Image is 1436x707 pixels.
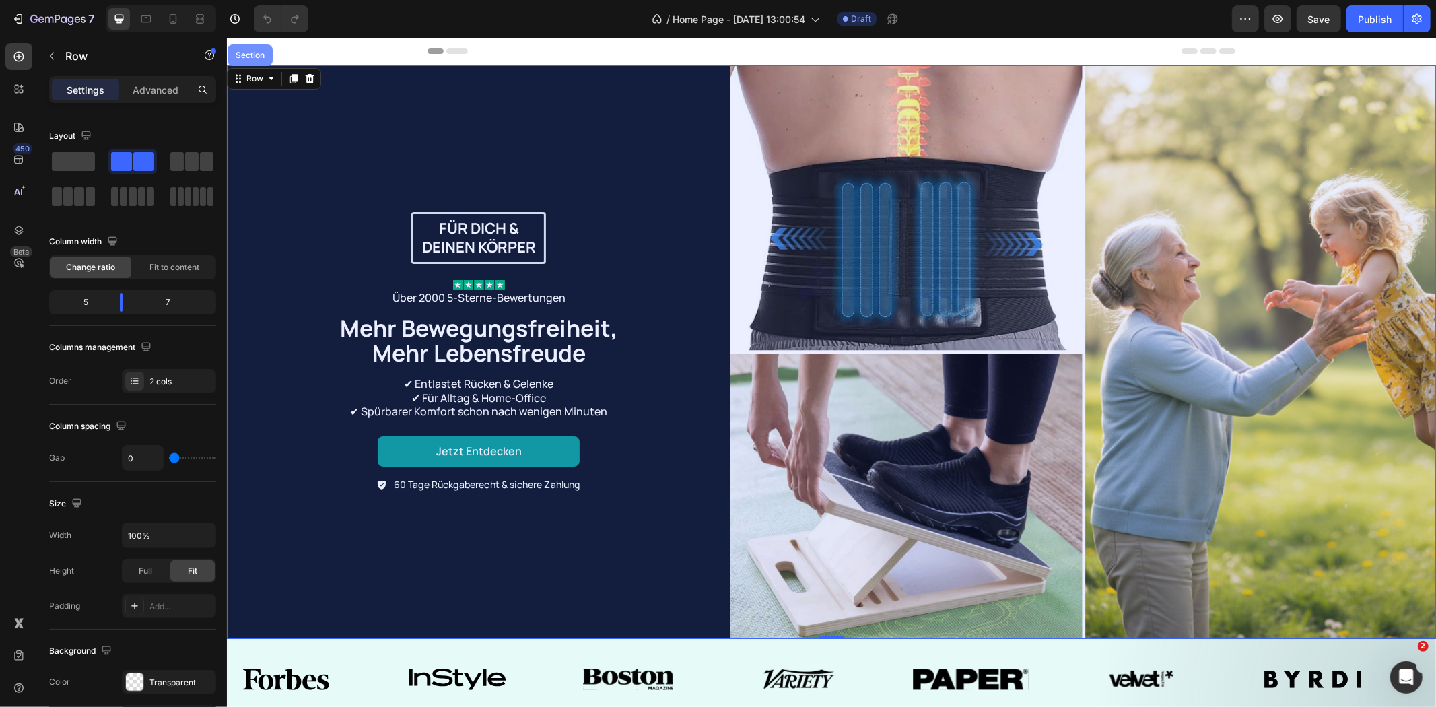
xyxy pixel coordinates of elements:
span: Change ratio [67,261,116,273]
iframe: Intercom live chat [1390,661,1423,694]
button: 7 [5,5,100,32]
div: Background [49,642,114,661]
div: Color [49,676,70,688]
div: Padding [49,600,80,612]
input: Auto [123,446,163,470]
img: Alt image [686,631,802,652]
img: Alt image [536,631,609,652]
span: Full [139,565,152,577]
div: Width [49,529,71,541]
div: Layout [49,127,94,145]
div: Order [49,375,71,387]
img: Alt image [882,631,947,652]
img: Alt image [356,631,447,652]
div: Gap [49,452,65,464]
div: 7 [133,293,213,312]
div: Column spacing [49,417,129,436]
span: / [666,12,670,26]
div: Beta [10,246,32,257]
div: Column width [49,233,121,251]
div: Publish [1358,12,1392,26]
input: Auto [123,523,215,547]
p: 7 [88,11,94,27]
span: Fit [188,565,197,577]
div: 5 [52,293,109,312]
span: 2 [1418,641,1429,652]
span: Home Page - [DATE] 13:00:54 [673,12,805,26]
div: Undo/Redo [254,5,308,32]
div: Add... [149,601,213,613]
div: 450 [13,143,32,154]
div: 2 cols [149,376,213,388]
span: Draft [851,13,871,25]
p: Row [65,48,180,64]
p: Settings [67,83,104,97]
div: Transparent [149,677,213,689]
span: Fit to content [149,261,199,273]
div: Columns management [49,339,154,357]
span: Save [1308,13,1330,25]
button: Publish [1346,5,1403,32]
div: Height [49,565,74,577]
iframe: Design area [227,38,1436,707]
p: Advanced [133,83,178,97]
div: Size [49,495,85,513]
button: Save [1297,5,1341,32]
img: Alt image [1027,633,1144,650]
